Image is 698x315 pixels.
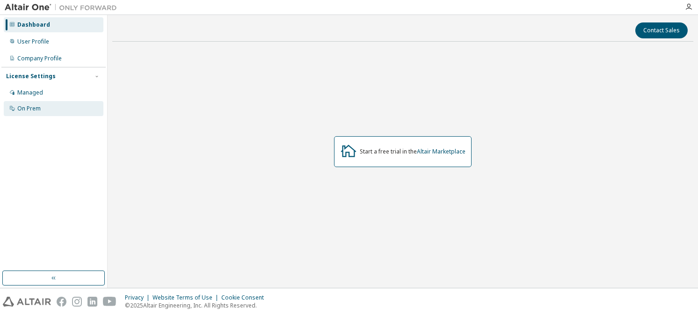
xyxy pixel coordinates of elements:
[17,38,49,45] div: User Profile
[125,301,269,309] p: © 2025 Altair Engineering, Inc. All Rights Reserved.
[221,294,269,301] div: Cookie Consent
[5,3,122,12] img: Altair One
[17,21,50,29] div: Dashboard
[417,147,465,155] a: Altair Marketplace
[17,105,41,112] div: On Prem
[6,73,56,80] div: License Settings
[57,297,66,307] img: facebook.svg
[125,294,153,301] div: Privacy
[87,297,97,307] img: linkedin.svg
[3,297,51,307] img: altair_logo.svg
[635,22,688,38] button: Contact Sales
[17,89,43,96] div: Managed
[360,148,465,155] div: Start a free trial in the
[17,55,62,62] div: Company Profile
[72,297,82,307] img: instagram.svg
[153,294,221,301] div: Website Terms of Use
[103,297,116,307] img: youtube.svg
